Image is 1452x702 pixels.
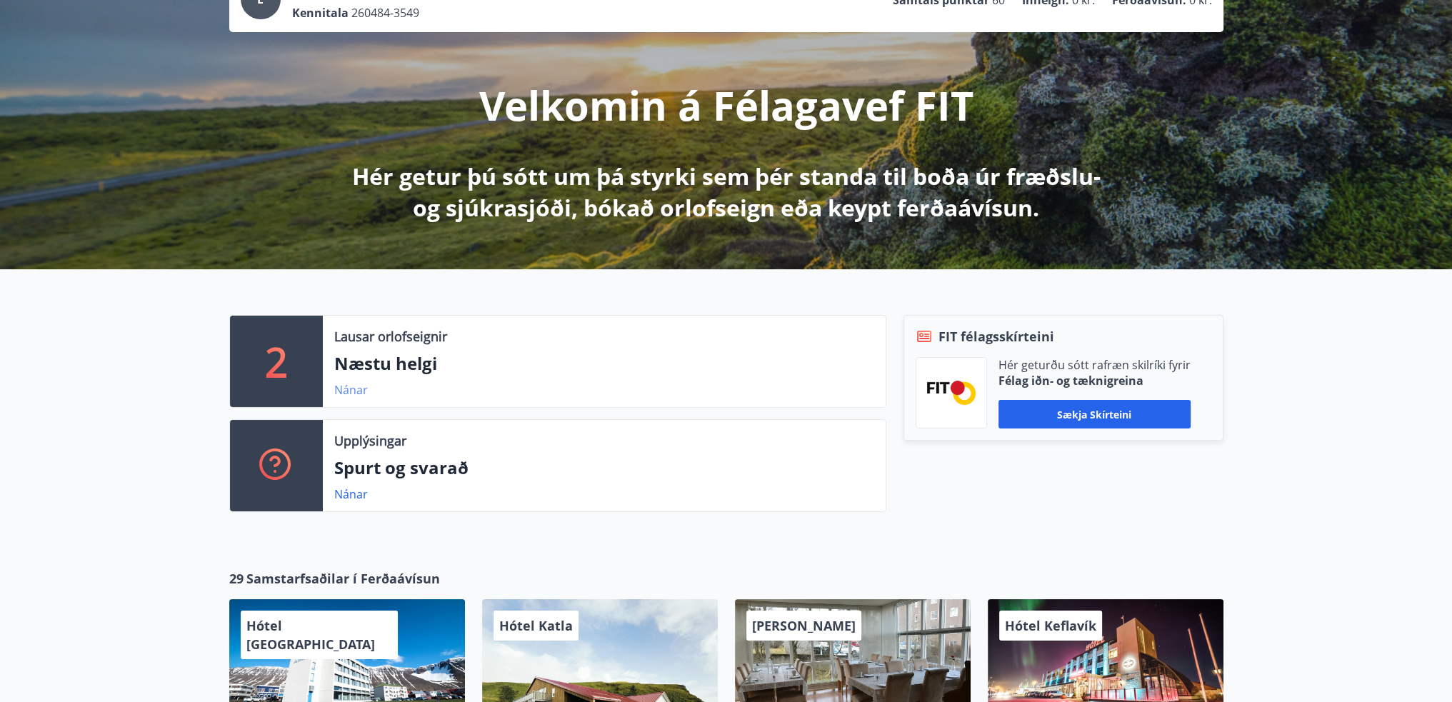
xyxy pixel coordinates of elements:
button: Sækja skírteini [998,400,1191,428]
span: 29 [229,569,244,588]
p: Upplýsingar [334,431,406,450]
a: Nánar [334,486,368,502]
p: Næstu helgi [334,351,874,376]
span: 260484-3549 [351,5,419,21]
p: Spurt og svarað [334,456,874,480]
p: Félag iðn- og tæknigreina [998,373,1191,388]
span: [PERSON_NAME] [752,617,856,634]
span: Hótel Keflavík [1005,617,1096,634]
p: Velkomin á Félagavef FIT [479,78,973,132]
p: Kennitala [292,5,349,21]
span: Hótel [GEOGRAPHIC_DATA] [246,617,375,653]
img: FPQVkF9lTnNbbaRSFyT17YYeljoOGk5m51IhT0bO.png [927,381,976,404]
span: Samstarfsaðilar í Ferðaávísun [246,569,440,588]
span: Hótel Katla [499,617,573,634]
a: Nánar [334,382,368,398]
span: FIT félagsskírteini [938,327,1054,346]
p: Hér geturðu sótt rafræn skilríki fyrir [998,357,1191,373]
p: Lausar orlofseignir [334,327,447,346]
p: Hér getur þú sótt um þá styrki sem þér standa til boða úr fræðslu- og sjúkrasjóði, bókað orlofsei... [349,161,1103,224]
p: 2 [265,334,288,388]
